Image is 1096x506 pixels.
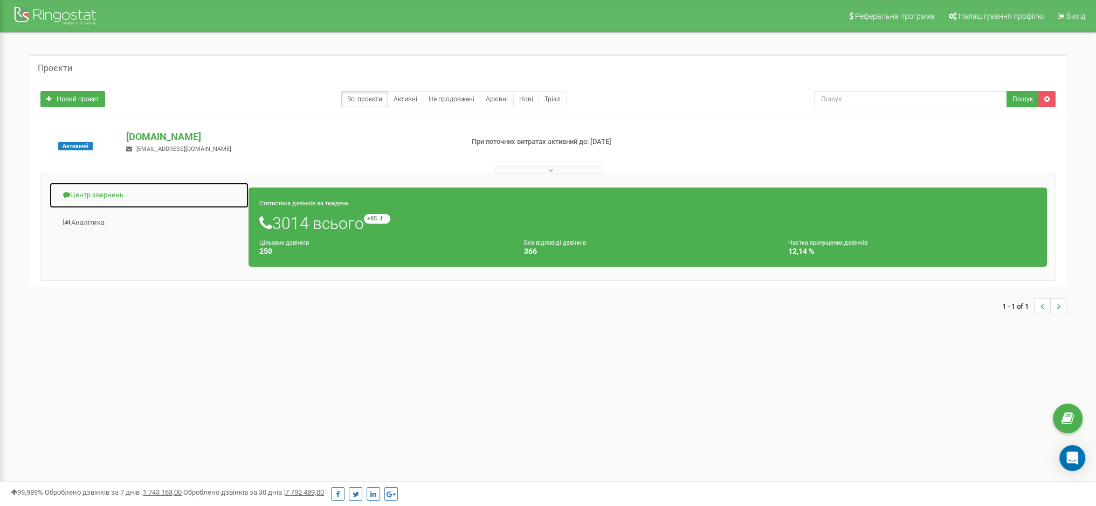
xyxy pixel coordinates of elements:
u: 1 743 163,00 [143,488,182,496]
input: Пошук [814,91,1007,107]
h4: 250 [259,247,507,255]
span: Налаштування профілю [959,12,1044,20]
u: 7 792 489,00 [285,488,324,496]
small: +85 [364,214,390,224]
nav: ... [1002,287,1066,325]
a: Активні [388,91,423,107]
span: Вихід [1066,12,1085,20]
p: При поточних витратах активний до: [DATE] [472,137,713,147]
small: Без відповіді дзвінків [523,239,585,246]
span: 1 - 1 of 1 [1002,298,1034,314]
a: Архівні [480,91,514,107]
a: Всі проєкти [341,91,388,107]
div: Open Intercom Messenger [1059,445,1085,471]
span: Оброблено дзвінків за 7 днів : [45,488,182,496]
span: 99,989% [11,488,43,496]
h4: 366 [523,247,771,255]
h4: 12,14 % [788,247,1036,255]
h5: Проєкти [38,64,72,73]
a: Нові [513,91,539,107]
span: [EMAIL_ADDRESS][DOMAIN_NAME] [136,145,231,153]
small: Частка пропущених дзвінків [788,239,867,246]
span: Активний [58,142,93,150]
a: Не продовжені [423,91,480,107]
a: Аналiтика [49,210,249,236]
span: Реферальна програма [855,12,935,20]
a: Тріал [539,91,567,107]
h1: 3014 всього [259,214,1036,232]
a: Новий проєкт [40,91,105,107]
small: Статистика дзвінків за тиждень [259,200,349,207]
span: Оброблено дзвінків за 30 днів : [183,488,324,496]
p: [DOMAIN_NAME] [126,130,454,144]
small: Цільових дзвінків [259,239,309,246]
button: Пошук [1007,91,1039,107]
a: Центр звернень [49,182,249,209]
